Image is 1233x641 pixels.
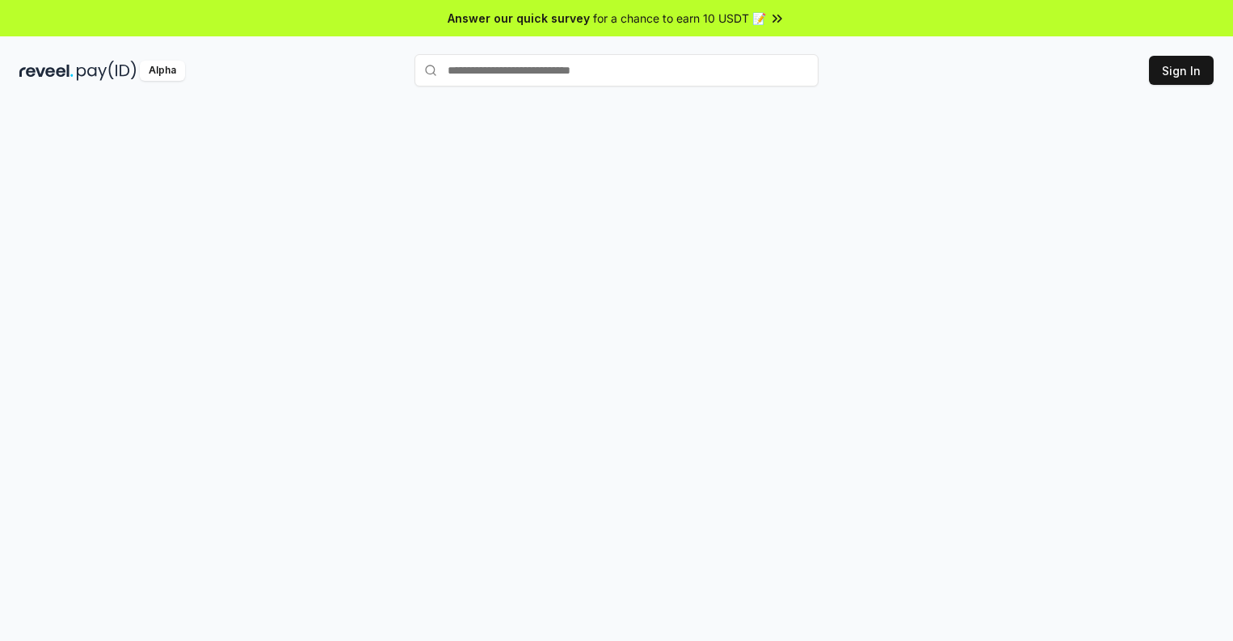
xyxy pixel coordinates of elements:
[1149,56,1214,85] button: Sign In
[448,10,590,27] span: Answer our quick survey
[19,61,74,81] img: reveel_dark
[77,61,137,81] img: pay_id
[140,61,185,81] div: Alpha
[593,10,766,27] span: for a chance to earn 10 USDT 📝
